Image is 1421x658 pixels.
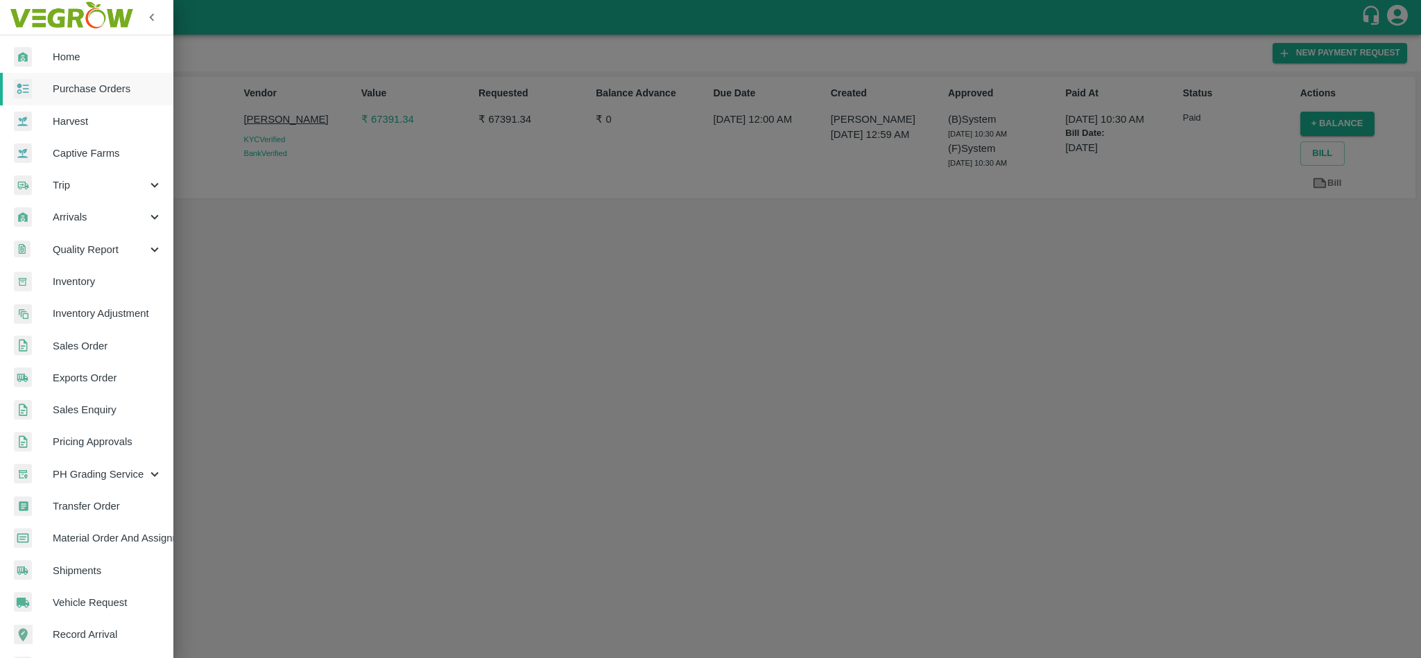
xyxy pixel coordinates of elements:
img: qualityReport [14,241,31,258]
img: whArrival [14,47,32,67]
img: whTracker [14,464,32,484]
img: whInventory [14,272,32,292]
img: reciept [14,79,32,99]
span: Pricing Approvals [53,434,162,449]
img: recordArrival [14,625,33,644]
img: shipments [14,560,32,580]
img: inventory [14,304,32,324]
span: Sales Enquiry [53,402,162,417]
img: harvest [14,143,32,164]
span: Inventory [53,274,162,289]
img: sales [14,400,32,420]
img: whArrival [14,207,32,227]
img: centralMaterial [14,528,32,548]
span: Record Arrival [53,627,162,642]
span: Exports Order [53,370,162,386]
span: Purchase Orders [53,81,162,96]
span: Harvest [53,114,162,129]
span: Quality Report [53,242,147,257]
img: shipments [14,367,32,388]
img: sales [14,336,32,356]
span: Captive Farms [53,146,162,161]
span: Arrivals [53,209,147,225]
span: Home [53,49,162,64]
span: Sales Order [53,338,162,354]
span: Shipments [53,563,162,578]
img: vehicle [14,592,32,612]
img: harvest [14,111,32,132]
img: sales [14,432,32,452]
span: PH Grading Service [53,467,147,482]
span: Transfer Order [53,499,162,514]
span: Trip [53,178,147,193]
img: delivery [14,175,32,196]
span: Inventory Adjustment [53,306,162,321]
span: Vehicle Request [53,595,162,610]
span: Material Order And Assignment [53,530,162,546]
img: whTransfer [14,496,32,517]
